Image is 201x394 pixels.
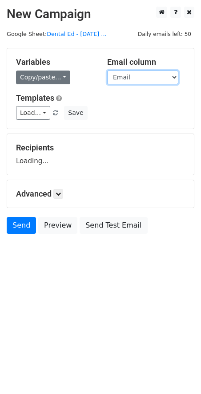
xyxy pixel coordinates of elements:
a: Daily emails left: 50 [135,31,194,37]
a: Send Test Email [80,217,147,234]
a: Templates [16,93,54,102]
h5: Email column [107,57,185,67]
a: Send [7,217,36,234]
iframe: Chat Widget [157,351,201,394]
a: Load... [16,106,50,120]
a: Dental Ed - [DATE] ... [47,31,106,37]
div: Loading... [16,143,185,166]
a: Preview [38,217,77,234]
span: Daily emails left: 50 [135,29,194,39]
h5: Recipients [16,143,185,153]
small: Google Sheet: [7,31,107,37]
h5: Variables [16,57,94,67]
h2: New Campaign [7,7,194,22]
button: Save [64,106,87,120]
a: Copy/paste... [16,71,70,84]
h5: Advanced [16,189,185,199]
